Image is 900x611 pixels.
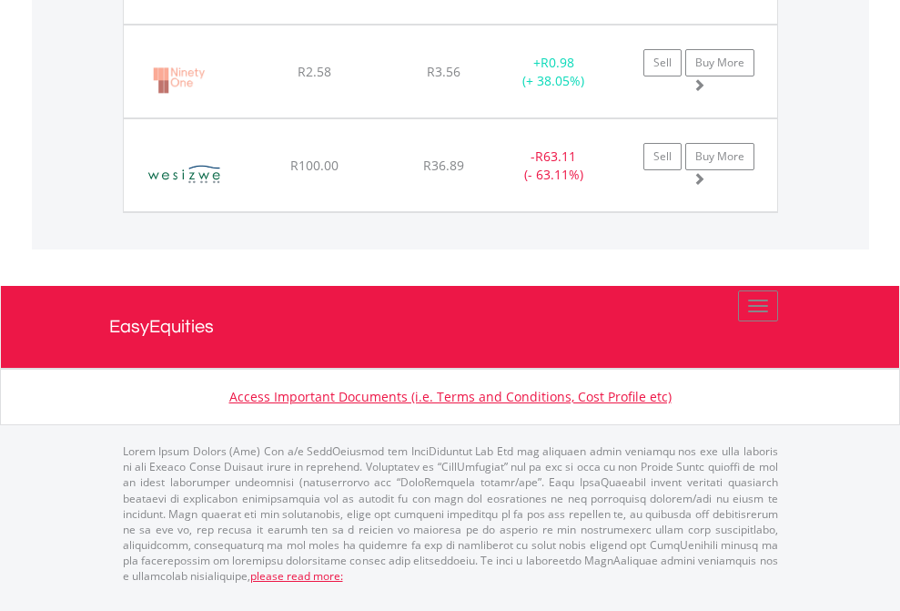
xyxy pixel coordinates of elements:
[497,148,611,184] div: - (- 63.11%)
[685,49,754,76] a: Buy More
[250,568,343,584] a: please read more:
[133,48,224,113] img: EQU.ZA.NY1.png
[133,142,236,207] img: EQU.ZA.WEZ.png
[643,143,682,170] a: Sell
[497,54,611,90] div: + (+ 38.05%)
[298,63,331,80] span: R2.58
[423,157,464,174] span: R36.89
[535,148,576,165] span: R63.11
[290,157,339,174] span: R100.00
[109,286,792,368] a: EasyEquities
[229,388,672,405] a: Access Important Documents (i.e. Terms and Conditions, Cost Profile etc)
[427,63,460,80] span: R3.56
[643,49,682,76] a: Sell
[685,143,754,170] a: Buy More
[123,443,778,584] p: Lorem Ipsum Dolors (Ame) Con a/e SeddOeiusmod tem InciDiduntut Lab Etd mag aliquaen admin veniamq...
[541,54,574,71] span: R0.98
